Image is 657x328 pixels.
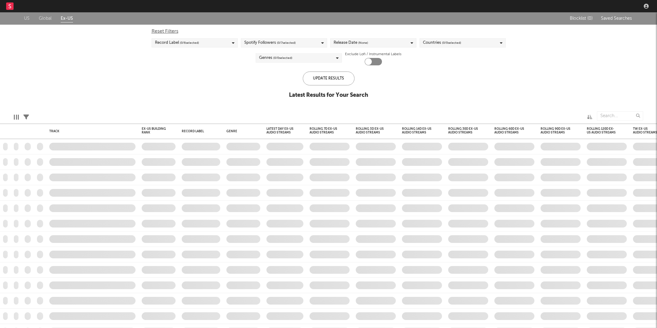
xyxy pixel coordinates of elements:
div: Record Label [182,129,211,133]
span: ( 0 ) [587,16,593,21]
span: (None) [358,39,368,47]
div: Latest Results for Your Search [289,92,368,99]
div: Rolling 60D Ex-US Audio Streams [494,127,525,134]
div: Record Label [155,39,199,47]
div: Countries [423,39,461,47]
input: Search... [597,111,643,121]
div: Latest Day Ex-US Audio Streams [266,127,294,134]
div: Spotify Followers [244,39,296,47]
span: ( 0 / 0 selected) [442,39,461,47]
a: Global [39,15,51,23]
div: Rolling 14D Ex-US Audio Streams [402,127,433,134]
div: Filters [23,108,29,126]
span: Blocklist [570,16,593,21]
div: Genres [259,54,292,62]
div: Rolling 3D Ex-US Audio Streams [356,127,387,134]
span: ( 0 / 7 selected) [277,39,296,47]
div: Reset Filters [152,28,506,35]
div: Rolling 7D Ex-US Audio Streams [310,127,340,134]
span: ( 0 / 0 selected) [273,54,292,62]
div: Genre [226,129,257,133]
a: Ex-US [61,15,73,23]
span: ( 0 / 6 selected) [180,39,199,47]
div: Release Date [334,39,368,47]
div: Ex-US Building Rank [142,127,166,134]
div: Track [49,129,132,133]
span: Saved Searches [601,16,633,21]
div: Edit Columns [14,108,19,126]
button: Saved Searches [599,16,633,21]
div: Rolling 90D Ex-US Audio Streams [541,127,571,134]
div: Rolling 30D Ex-US Audio Streams [448,127,479,134]
a: US [24,15,30,23]
label: Exclude Lofi / Instrumental Labels [345,51,401,58]
div: Rolling 120D Ex-US Audio Streams [587,127,618,134]
div: Update Results [303,72,355,85]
